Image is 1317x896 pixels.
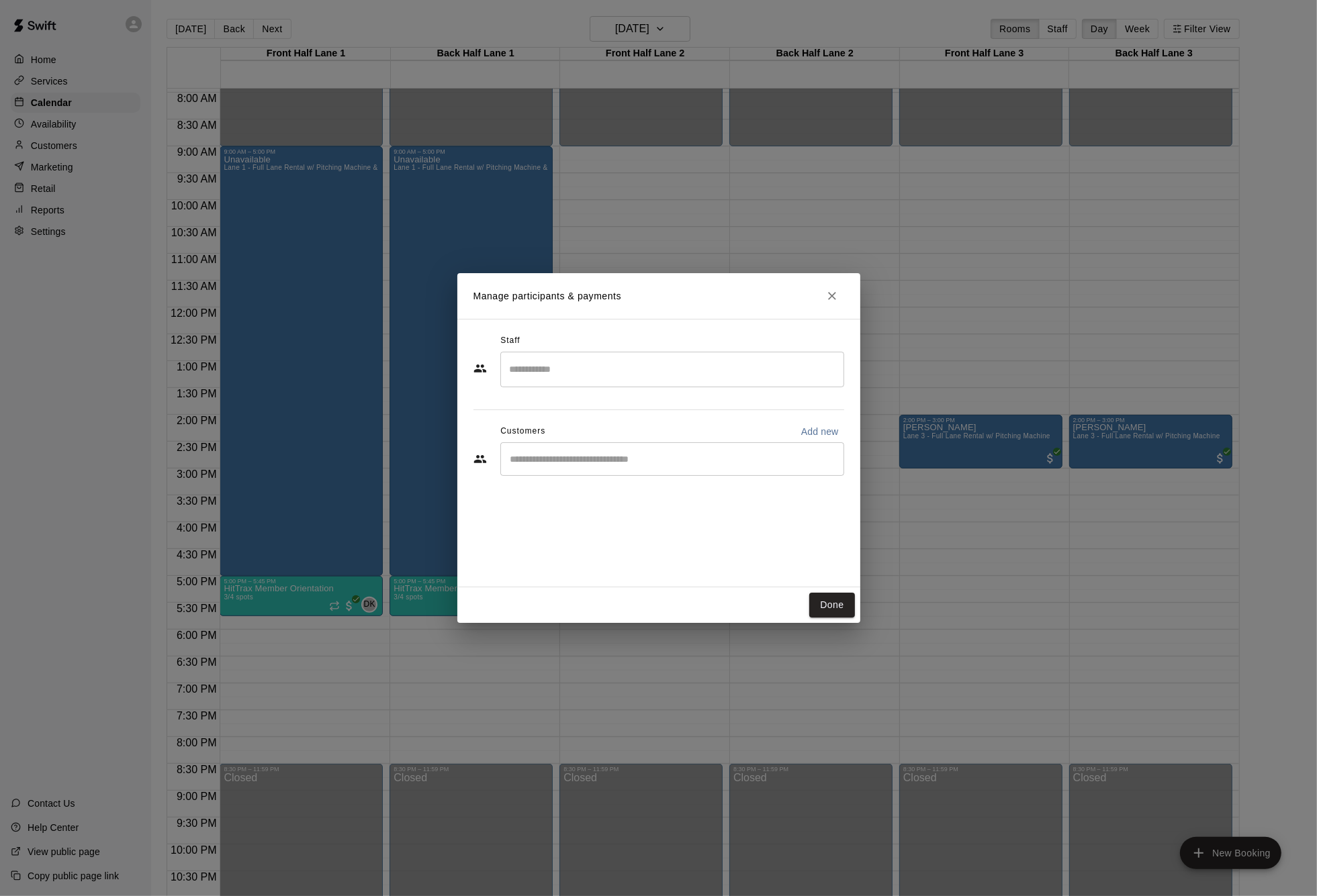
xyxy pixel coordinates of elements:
p: Manage participants & payments [473,289,622,303]
div: Search staff [500,352,844,387]
svg: Staff [473,362,487,375]
button: Close [820,284,844,308]
svg: Customers [473,452,487,466]
span: Staff [500,330,520,352]
span: Customers [500,421,545,442]
button: Done [809,593,854,617]
p: Add new [801,425,839,438]
div: Start typing to search customers... [500,442,844,476]
button: Add new [796,421,844,442]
